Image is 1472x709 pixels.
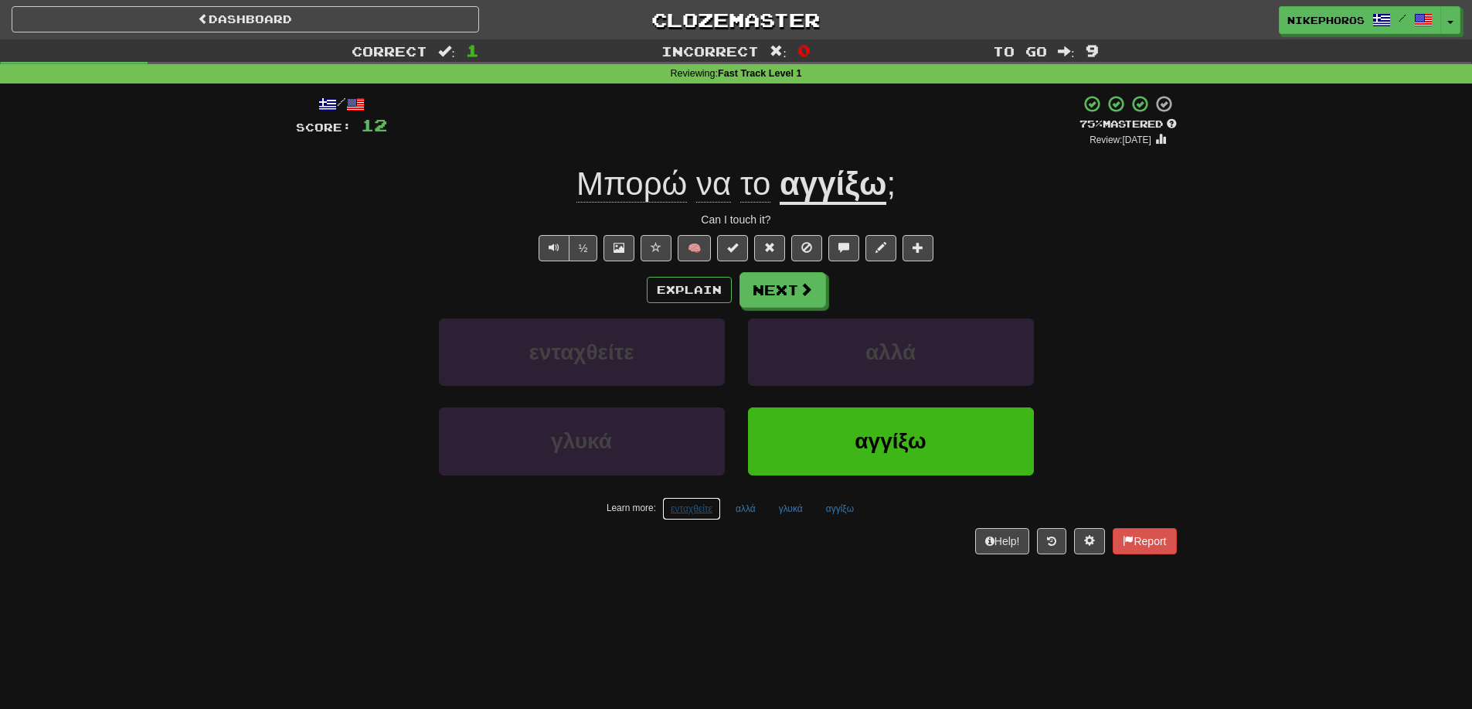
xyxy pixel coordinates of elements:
button: Show image (alt+x) [603,235,634,261]
span: αγγίξω [855,429,926,453]
span: Μπορώ [576,165,687,203]
small: Learn more: [607,503,656,513]
span: : [438,45,455,58]
button: Discuss sentence (alt+u) [828,235,859,261]
button: Report [1113,528,1176,554]
span: Score: [296,121,352,134]
button: Set this sentence to 100% Mastered (alt+m) [717,235,748,261]
a: Nikephoros / [1279,6,1441,34]
span: 1 [466,41,479,60]
button: γλυκά [770,497,811,520]
span: 0 [797,41,811,60]
button: Add to collection (alt+a) [903,235,933,261]
button: ενταχθείτε [439,319,725,386]
button: αγγίξω [818,497,862,520]
button: 🧠 [678,235,711,261]
u: αγγίξω [780,165,886,205]
span: Incorrect [661,43,759,59]
span: το [740,165,770,203]
button: Help! [975,528,1030,554]
button: Ignore sentence (alt+i) [791,235,822,261]
a: Clozemaster [502,6,970,33]
span: Nikephoros [1287,13,1365,27]
a: Dashboard [12,6,479,32]
span: 75 % [1079,118,1103,130]
span: γλυκά [551,429,612,453]
span: : [770,45,787,58]
div: / [296,94,387,114]
span: To go [993,43,1047,59]
span: ενταχθείτε [529,340,634,364]
span: 12 [361,115,387,135]
button: Reset to 0% Mastered (alt+r) [754,235,785,261]
span: ; [886,165,896,202]
button: αλλά [748,319,1034,386]
div: Can I touch it? [296,212,1177,227]
span: να [696,165,731,203]
button: αλλά [727,497,764,520]
button: Favorite sentence (alt+f) [641,235,671,261]
div: Text-to-speech controls [535,235,598,261]
span: αλλά [865,340,916,364]
button: Edit sentence (alt+d) [865,235,896,261]
strong: Fast Track Level 1 [718,68,802,79]
small: Review: [DATE] [1090,135,1151,145]
button: Round history (alt+y) [1037,528,1066,554]
button: Explain [647,277,732,303]
span: / [1399,12,1406,23]
button: αγγίξω [748,407,1034,475]
button: Next [739,272,826,308]
button: γλυκά [439,407,725,475]
button: ½ [569,235,598,261]
span: Correct [352,43,427,59]
div: Mastered [1079,118,1177,131]
button: ενταχθείτε [662,497,721,520]
span: : [1058,45,1075,58]
button: Play sentence audio (ctl+space) [539,235,569,261]
span: 9 [1086,41,1099,60]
